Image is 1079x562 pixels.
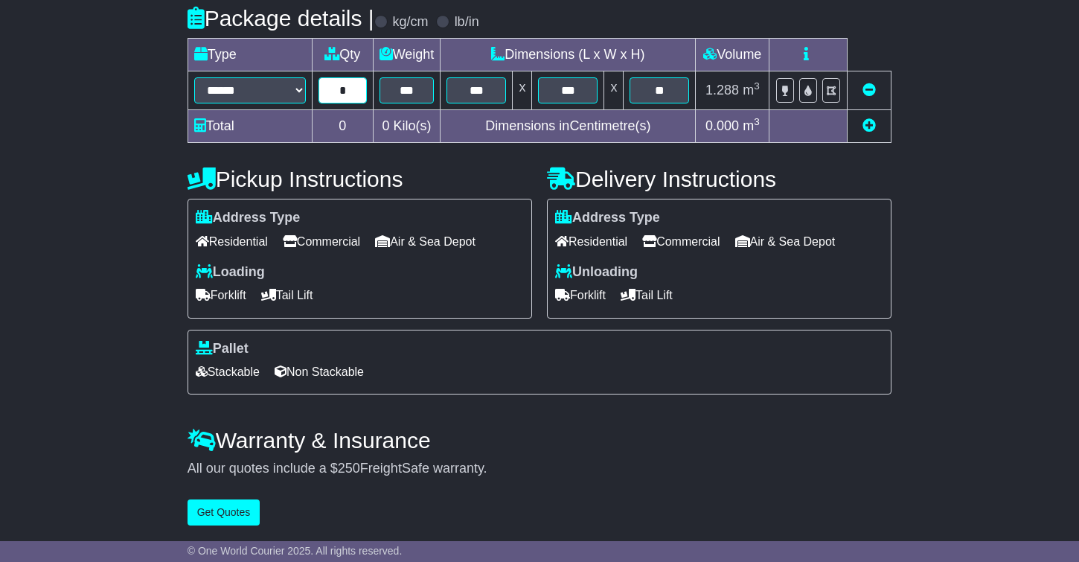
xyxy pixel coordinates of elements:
label: Loading [196,264,265,281]
span: Forklift [555,284,606,307]
td: Total [188,110,312,143]
span: 0 [382,118,390,133]
span: Tail Lift [621,284,673,307]
h4: Package details | [188,6,374,31]
td: x [604,71,624,110]
div: All our quotes include a $ FreightSafe warranty. [188,461,892,477]
td: Kilo(s) [373,110,441,143]
td: x [513,71,532,110]
td: Type [188,39,312,71]
td: Qty [312,39,373,71]
label: Unloading [555,264,638,281]
span: © One World Courier 2025. All rights reserved. [188,545,403,557]
span: Residential [555,230,627,253]
span: 0.000 [705,118,739,133]
span: Air & Sea Depot [375,230,476,253]
label: kg/cm [393,14,429,31]
span: 1.288 [705,83,739,98]
td: Volume [696,39,769,71]
td: Weight [373,39,441,71]
td: Dimensions (L x W x H) [441,39,696,71]
span: Non Stackable [275,360,364,383]
h4: Pickup Instructions [188,167,532,191]
span: m [743,83,760,98]
h4: Warranty & Insurance [188,428,892,453]
sup: 3 [754,80,760,92]
span: 250 [338,461,360,476]
span: Stackable [196,360,260,383]
span: m [743,118,760,133]
a: Add new item [862,118,876,133]
span: Residential [196,230,268,253]
span: Tail Lift [261,284,313,307]
td: 0 [312,110,373,143]
label: lb/in [455,14,479,31]
button: Get Quotes [188,499,260,526]
sup: 3 [754,116,760,127]
h4: Delivery Instructions [547,167,891,191]
label: Address Type [555,210,660,226]
span: Air & Sea Depot [735,230,836,253]
span: Commercial [642,230,720,253]
span: Forklift [196,284,246,307]
a: Remove this item [862,83,876,98]
span: Commercial [283,230,360,253]
label: Address Type [196,210,301,226]
td: Dimensions in Centimetre(s) [441,110,696,143]
label: Pallet [196,341,249,357]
